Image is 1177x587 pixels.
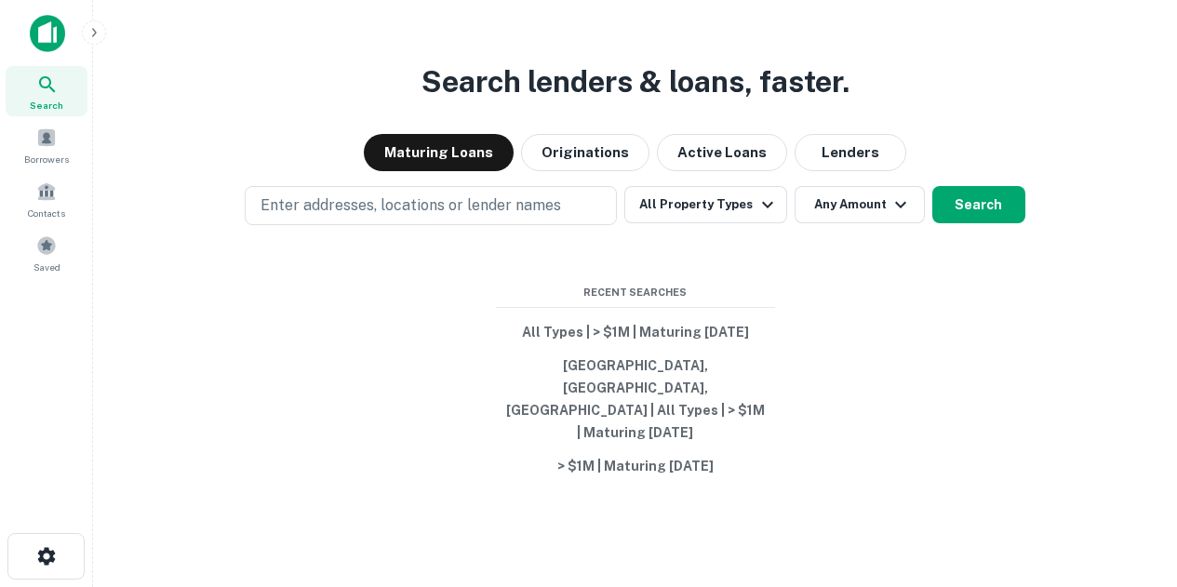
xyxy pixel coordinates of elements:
button: All Types | > $1M | Maturing [DATE] [496,315,775,349]
button: Enter addresses, locations or lender names [245,186,617,225]
span: Borrowers [24,152,69,167]
a: Borrowers [6,120,87,170]
button: Lenders [795,134,906,171]
button: Originations [521,134,649,171]
button: Any Amount [795,186,925,223]
img: capitalize-icon.png [30,15,65,52]
button: All Property Types [624,186,786,223]
p: Enter addresses, locations or lender names [261,194,561,217]
span: Recent Searches [496,285,775,300]
button: Active Loans [657,134,787,171]
button: Maturing Loans [364,134,514,171]
h3: Search lenders & loans, faster. [421,60,849,104]
button: Search [932,186,1025,223]
a: Saved [6,228,87,278]
span: Contacts [28,206,65,220]
a: Contacts [6,174,87,224]
a: Search [6,66,87,116]
button: > $1M | Maturing [DATE] [496,449,775,483]
span: Search [30,98,63,113]
button: [GEOGRAPHIC_DATA], [GEOGRAPHIC_DATA], [GEOGRAPHIC_DATA] | All Types | > $1M | Maturing [DATE] [496,349,775,449]
span: Saved [33,260,60,274]
iframe: Chat Widget [1084,438,1177,527]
